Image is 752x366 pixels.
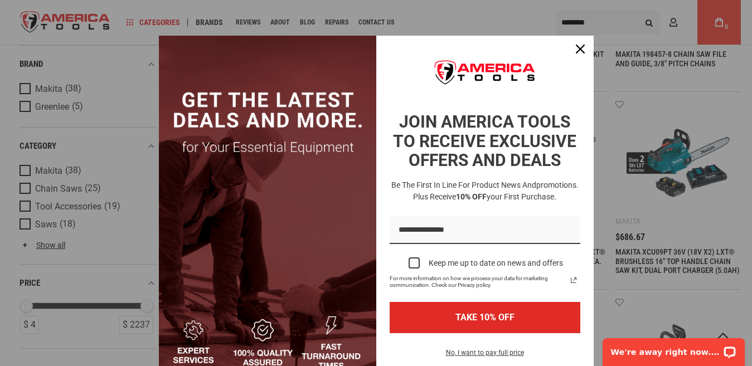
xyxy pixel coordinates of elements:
[576,45,585,53] svg: close icon
[437,347,533,365] button: No, I want to pay full price
[567,274,580,287] a: Read our Privacy Policy
[390,216,580,245] input: Email field
[390,302,580,333] button: TAKE 10% OFF
[393,112,576,170] strong: JOIN AMERICA TOOLS TO RECEIVE EXCLUSIVE OFFERS AND DEALS
[595,331,752,366] iframe: LiveChat chat widget
[413,180,579,201] span: promotions. Plus receive your first purchase.
[390,275,567,289] span: For more information on how we process your data for marketing communication. Check our Privacy p...
[567,36,594,62] button: Close
[456,192,487,201] strong: 10% OFF
[567,274,580,287] svg: link icon
[387,179,583,203] h3: Be the first in line for product news and
[429,258,563,268] div: Keep me up to date on news and offers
